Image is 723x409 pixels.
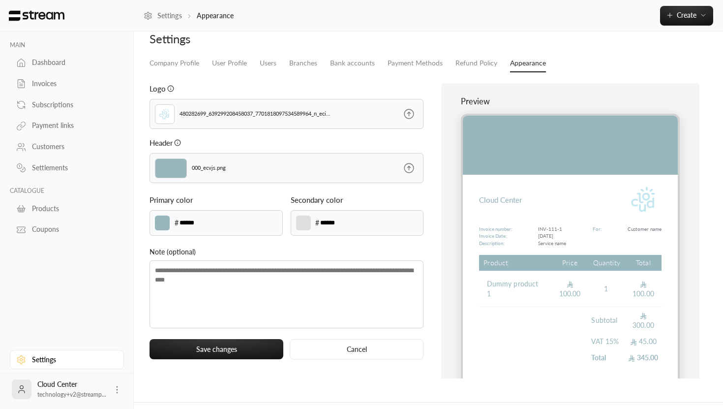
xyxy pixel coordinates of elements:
a: Bank accounts [330,55,375,72]
th: Total [625,255,662,272]
th: Quantity [588,255,625,272]
table: Products Preview [479,255,662,366]
p: Invoice number: [479,225,512,233]
svg: It must not be larger than 1MB. The supported MIME types are JPG and PNG. [174,139,181,146]
p: Invoice Date: [479,232,512,240]
p: # [175,218,179,228]
p: # [315,218,319,228]
a: Branches [289,55,317,72]
a: Payment links [10,116,124,135]
p: Appearance [197,11,234,21]
p: Service name [538,240,566,247]
td: 345.00 [625,349,662,366]
p: MAIN [10,41,124,49]
button: Cancel [290,339,423,359]
img: Logo [627,183,662,217]
th: Product [479,255,552,272]
div: Settings [32,355,112,365]
img: 000_ecvjs.png [463,116,678,175]
span: 1 [602,284,611,294]
div: Settlements [32,163,112,173]
p: INV-111-1 [538,225,566,233]
p: Description: [479,240,512,247]
a: Settlements [10,158,124,178]
a: Invoices [10,74,124,94]
div: Settings [150,31,423,47]
a: Subscriptions [10,95,124,114]
p: Secondary color [291,194,343,205]
a: Products [10,199,124,218]
span: technology+v2@streamp... [37,391,106,398]
button: Create [660,6,713,26]
a: Payment Methods [388,55,443,72]
a: Company Profile [150,55,199,72]
img: Logo [8,10,65,21]
td: 45.00 [625,333,662,349]
td: Total [588,349,625,366]
div: Payment links [32,121,112,130]
div: Dashboard [32,58,112,67]
a: Customers [10,137,124,157]
a: Settings [144,11,182,21]
p: 480282699_639299208458037_7701818097534589964_n_ecito.png [180,110,332,118]
a: Dashboard [10,53,124,72]
p: Header [150,137,173,148]
div: Subscriptions [32,100,112,110]
p: For: [593,225,602,233]
a: Users [260,55,276,72]
svg: It must not be larger then 1MB. The supported MIME types are JPG and PNG. [167,85,174,92]
div: Customers [32,142,112,152]
p: Primary color [150,194,193,205]
td: 100.00 [551,271,588,307]
td: Dummy product 1 [479,271,552,307]
p: Logo [150,83,166,94]
img: Logo [157,107,172,122]
div: Coupons [32,224,112,234]
nav: breadcrumb [144,11,234,21]
p: CATALOGUE [10,187,124,195]
div: Invoices [32,79,112,89]
p: [DATE] [538,232,566,240]
div: Products [32,204,112,214]
td: 300.00 [625,307,662,333]
th: Price [551,255,588,272]
td: VAT 15% [588,333,625,349]
p: Customer name [628,225,662,233]
img: header [155,158,187,178]
p: 000_ecvjs.png [192,164,226,172]
a: Refund Policy [455,55,497,72]
button: Save changes [150,339,283,359]
p: Cloud Center [479,194,522,205]
a: Appearance [510,55,546,72]
p: Preview [461,95,680,107]
a: Settings [10,350,124,369]
a: Coupons [10,220,124,239]
a: User Profile [212,55,247,72]
span: Create [677,11,696,19]
td: Subtotal [588,307,625,333]
td: 100.00 [625,271,662,307]
p: Note (optional) [150,247,423,257]
div: Cloud Center [37,379,106,399]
